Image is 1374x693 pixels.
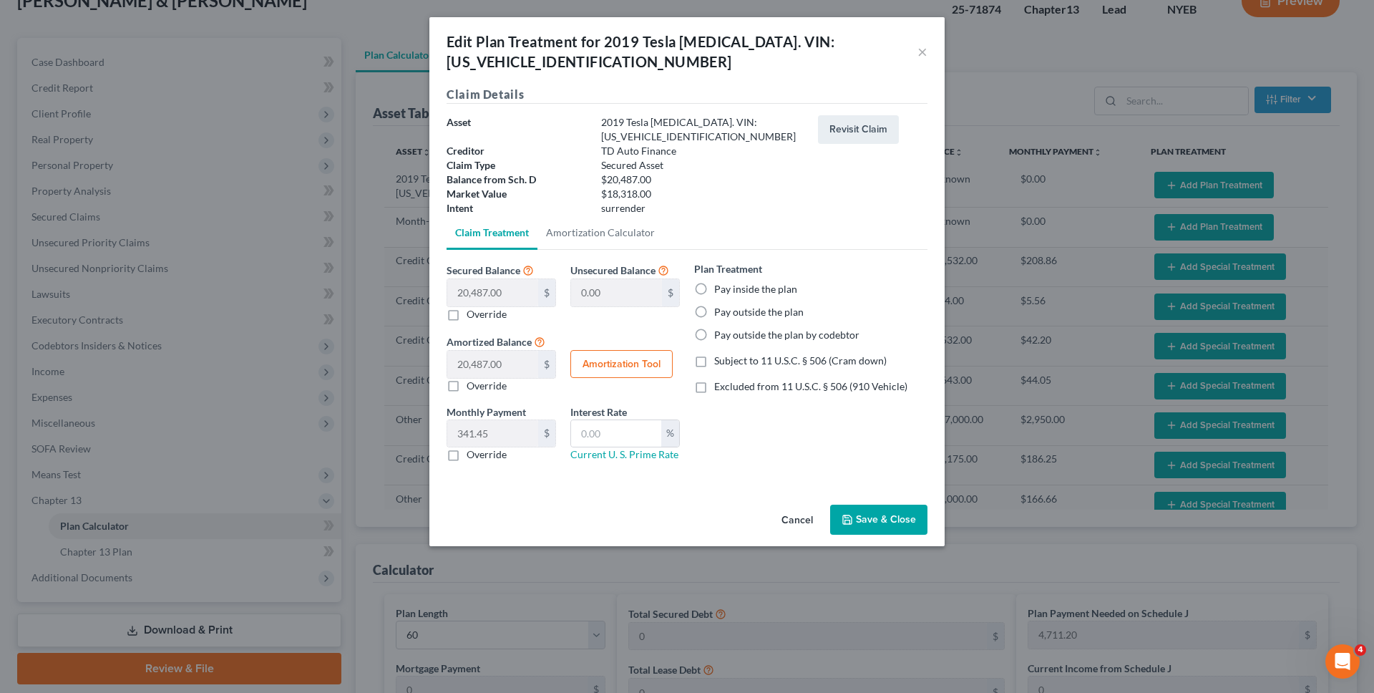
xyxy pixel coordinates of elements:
label: Override [467,307,507,321]
input: 0.00 [447,420,538,447]
div: TD Auto Finance [594,144,811,158]
button: Save & Close [830,505,927,535]
div: $ [662,279,679,306]
div: $20,487.00 [594,173,811,187]
h5: Claim Details [447,86,927,104]
span: Amortized Balance [447,336,532,348]
label: Override [467,447,507,462]
div: Edit Plan Treatment for 2019 Tesla [MEDICAL_DATA]. VIN: [US_VEHICLE_IDENTIFICATION_NUMBER] [447,31,917,72]
div: Market Value [439,187,594,201]
a: Amortization Calculator [537,215,663,250]
input: 0.00 [447,279,538,306]
label: Interest Rate [570,404,627,420]
input: 0.00 [447,351,538,378]
div: $ [538,279,555,306]
div: Secured Asset [594,158,811,173]
a: Current U. S. Prime Rate [570,448,678,460]
div: Asset [439,115,594,144]
label: Override [467,379,507,393]
span: Unsecured Balance [570,264,656,276]
span: Secured Balance [447,264,520,276]
a: Claim Treatment [447,215,537,250]
iframe: Intercom live chat [1325,644,1360,679]
button: Cancel [770,506,824,535]
div: Balance from Sch. D [439,173,594,187]
div: Claim Type [439,158,594,173]
button: × [917,43,927,60]
div: Creditor [439,144,594,158]
label: Monthly Payment [447,404,526,420]
div: % [661,420,679,447]
span: Subject to 11 U.S.C. § 506 (Cram down) [714,354,887,367]
button: Revisit Claim [818,115,899,144]
label: Pay outside the plan by codebtor [714,328,859,342]
div: surrender [594,201,811,215]
div: $ [538,420,555,447]
div: 2019 Tesla [MEDICAL_DATA]. VIN: [US_VEHICLE_IDENTIFICATION_NUMBER] [594,115,811,144]
label: Plan Treatment [694,261,762,276]
label: Pay outside the plan [714,305,804,319]
span: Excluded from 11 U.S.C. § 506 (910 Vehicle) [714,380,907,392]
input: 0.00 [571,279,662,306]
input: 0.00 [571,420,661,447]
div: $ [538,351,555,378]
div: Intent [439,201,594,215]
div: $18,318.00 [594,187,811,201]
span: 4 [1355,644,1366,656]
label: Pay inside the plan [714,282,797,296]
button: Amortization Tool [570,350,673,379]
